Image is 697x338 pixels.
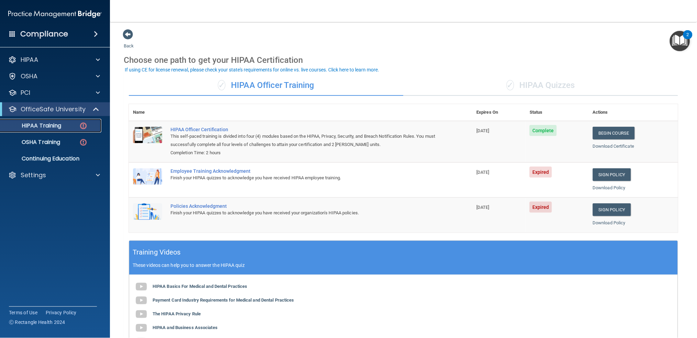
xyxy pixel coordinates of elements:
a: Download Policy [593,185,626,190]
img: gray_youtube_icon.38fcd6cc.png [134,280,148,294]
p: OfficeSafe University [21,105,86,113]
div: Choose one path to get your HIPAA Certification [124,50,683,70]
a: HIPAA Officer Certification [170,127,438,132]
span: Expired [530,202,552,213]
img: gray_youtube_icon.38fcd6cc.png [134,294,148,307]
img: danger-circle.6113f641.png [79,138,88,147]
a: OfficeSafe University [8,105,100,113]
b: The HIPAA Privacy Rule [153,311,201,316]
p: HIPAA [21,56,38,64]
b: Payment Card Industry Requirements for Medical and Dental Practices [153,297,294,303]
span: Expired [530,167,552,178]
span: ✓ [507,80,514,90]
th: Status [525,104,588,121]
a: HIPAA [8,56,100,64]
span: Complete [530,125,557,136]
button: If using CE for license renewal, please check your state's requirements for online vs. live cours... [124,66,380,73]
div: 2 [687,35,689,44]
div: Policies Acknowledgment [170,203,438,209]
a: OSHA [8,72,100,80]
a: Download Certificate [593,144,634,149]
div: Finish your HIPAA quizzes to acknowledge you have received HIPAA employee training. [170,174,438,182]
b: HIPAA Basics For Medical and Dental Practices [153,284,247,289]
span: [DATE] [477,128,490,133]
h4: Compliance [20,29,68,39]
div: Finish your HIPAA quizzes to acknowledge you have received your organization’s HIPAA policies. [170,209,438,217]
p: These videos can help you to answer the HIPAA quiz [133,262,674,268]
a: PCI [8,89,100,97]
div: If using CE for license renewal, please check your state's requirements for online vs. live cours... [125,67,379,72]
span: [DATE] [477,205,490,210]
img: PMB logo [8,7,102,21]
button: Open Resource Center, 2 new notifications [670,31,690,51]
a: Settings [8,171,100,179]
p: OSHA [21,72,38,80]
h5: Training Videos [133,246,181,258]
img: danger-circle.6113f641.png [79,122,88,130]
a: Terms of Use [9,309,37,316]
p: OSHA Training [4,139,60,146]
b: HIPAA and Business Associates [153,325,218,330]
p: PCI [21,89,30,97]
a: Sign Policy [593,168,631,181]
th: Expires On [473,104,526,121]
a: Back [124,35,134,48]
a: Privacy Policy [46,309,77,316]
div: Completion Time: 2 hours [170,149,438,157]
img: gray_youtube_icon.38fcd6cc.png [134,307,148,321]
span: Ⓒ Rectangle Health 2024 [9,319,65,326]
p: Continuing Education [4,155,98,162]
div: Employee Training Acknowledgment [170,168,438,174]
p: Settings [21,171,46,179]
iframe: Drift Widget Chat Controller [663,291,689,317]
th: Name [129,104,166,121]
a: Begin Course [593,127,635,139]
span: ✓ [218,80,225,90]
img: gray_youtube_icon.38fcd6cc.png [134,321,148,335]
a: Download Policy [593,220,626,225]
a: Sign Policy [593,203,631,216]
div: HIPAA Quizzes [403,75,678,96]
div: HIPAA Officer Training [129,75,403,96]
p: HIPAA Training [4,122,61,129]
span: [DATE] [477,170,490,175]
th: Actions [589,104,678,121]
div: This self-paced training is divided into four (4) modules based on the HIPAA, Privacy, Security, ... [170,132,438,149]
